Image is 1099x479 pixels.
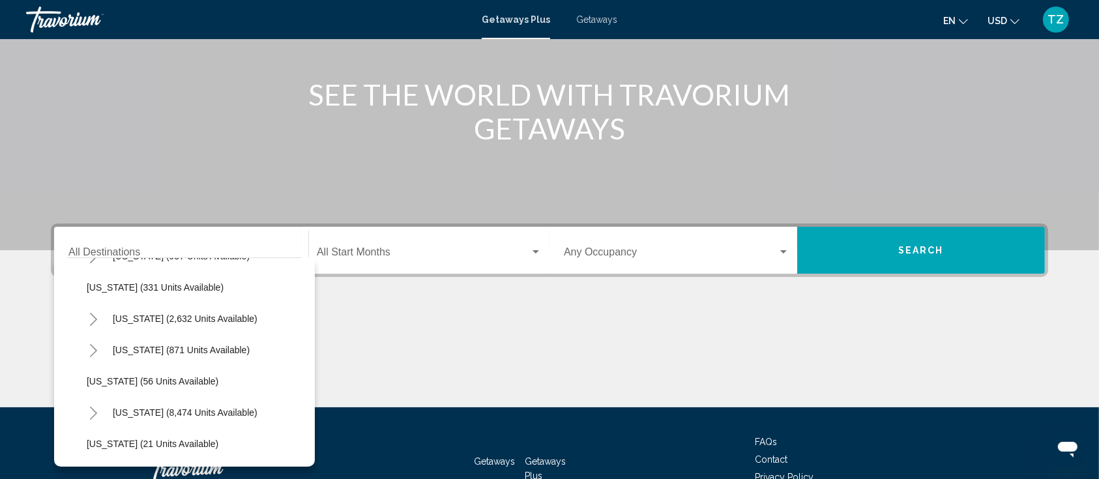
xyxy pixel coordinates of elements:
a: Contact [755,454,787,465]
a: Getaways Plus [482,14,550,25]
button: [US_STATE] (331 units available) [80,272,230,302]
a: FAQs [755,437,777,447]
span: [US_STATE] (871 units available) [113,345,250,355]
button: User Menu [1039,6,1073,33]
span: [US_STATE] (8,474 units available) [113,407,257,418]
a: Getaways [576,14,617,25]
span: en [943,16,956,26]
button: Toggle Florida (8,474 units available) [80,399,106,426]
span: [US_STATE] (2,632 units available) [113,313,257,324]
a: Getaways [474,456,515,467]
button: Change currency [988,11,1019,30]
a: Travorium [26,7,469,33]
button: [US_STATE] (2,632 units available) [106,304,264,334]
button: [US_STATE] (871 units available) [106,335,256,365]
button: [US_STATE] (21 units available) [80,429,225,459]
span: [US_STATE] (21 units available) [87,439,218,449]
span: USD [988,16,1007,26]
span: Search [898,246,944,256]
div: Search widget [54,227,1045,274]
button: Toggle California (2,632 units available) [80,306,106,332]
iframe: Button to launch messaging window [1047,427,1089,469]
span: [US_STATE] (331 units available) [87,282,224,293]
button: [US_STATE] (8,474 units available) [106,398,264,428]
button: [US_STATE] (56 units available) [80,366,225,396]
button: Search [797,227,1045,274]
span: [US_STATE] (56 units available) [87,376,218,386]
button: Change language [943,11,968,30]
h1: SEE THE WORLD WITH TRAVORIUM GETAWAYS [305,78,794,145]
button: Toggle Colorado (871 units available) [80,337,106,363]
span: TZ [1048,13,1064,26]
